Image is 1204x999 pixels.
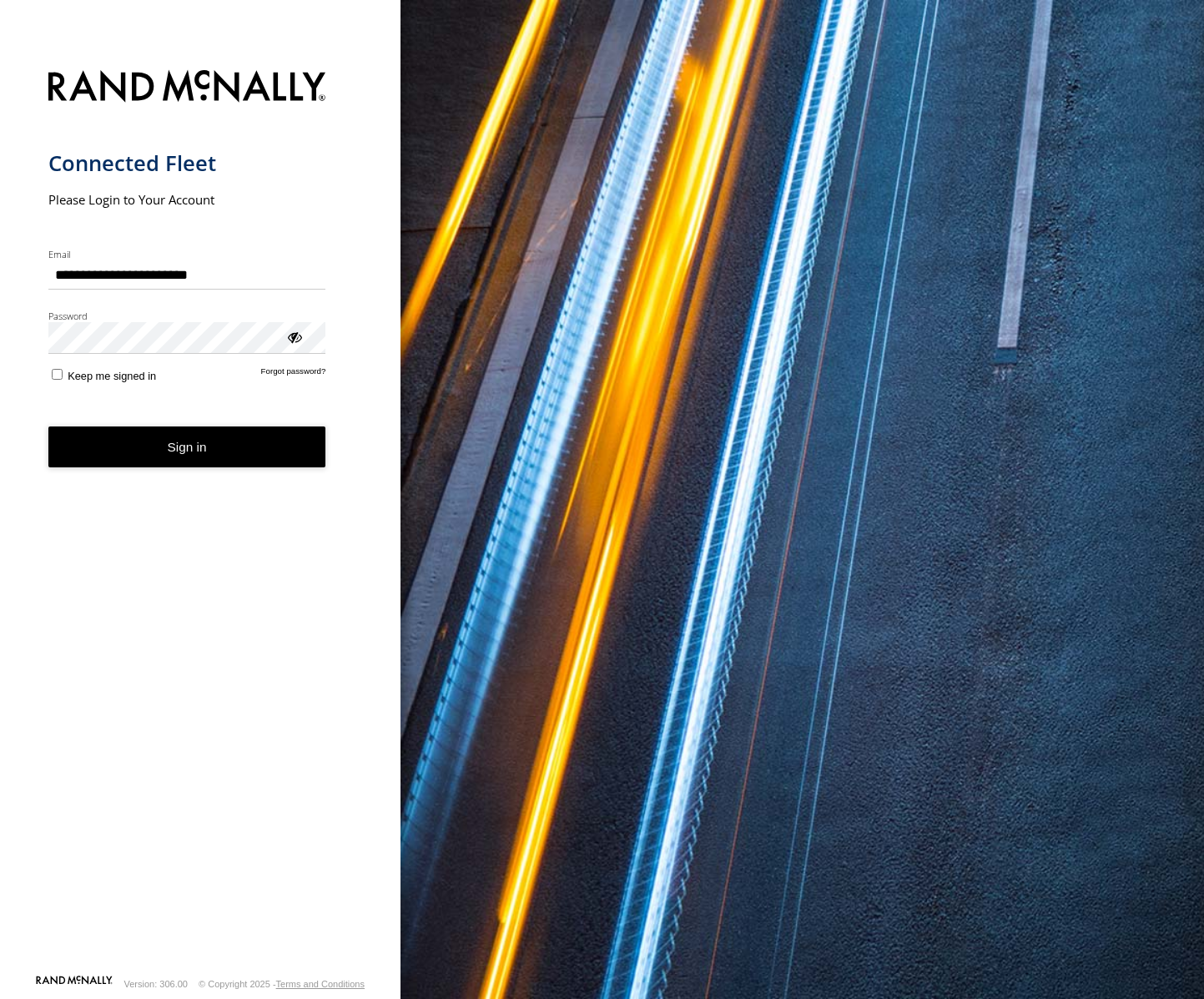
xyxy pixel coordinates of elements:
img: Rand McNally [48,67,326,109]
input: Keep me signed in [52,369,63,380]
button: Sign in [48,426,326,467]
form: main [48,60,353,974]
h2: Please Login to Your Account [48,191,326,208]
label: Password [48,310,326,322]
div: ViewPassword [285,328,302,345]
a: Forgot password? [261,366,326,382]
label: Email [48,248,326,260]
a: Visit our Website [36,976,113,992]
a: Terms and Conditions [276,979,365,989]
div: © Copyright 2025 - [199,979,365,989]
span: Keep me signed in [68,370,156,382]
div: Version: 306.00 [124,979,188,989]
h1: Connected Fleet [48,149,326,177]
